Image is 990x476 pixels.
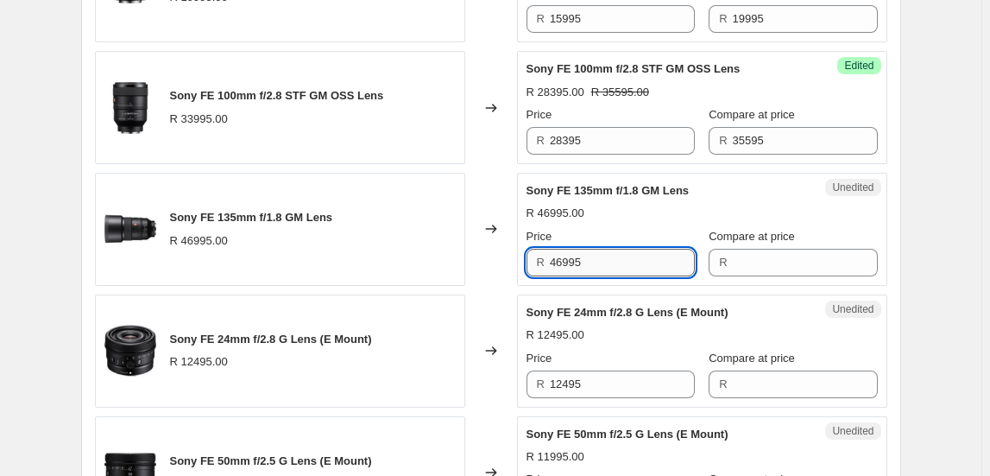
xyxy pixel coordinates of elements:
div: R 28395.00 [527,84,584,101]
span: Price [527,230,552,243]
span: Unedited [832,424,873,438]
span: Sony FE 50mm f/2.5 G Lens (E Mount) [170,454,372,467]
img: SonyFE24mm1_80x.jpg [104,325,156,377]
span: R [537,12,545,25]
span: Sony FE 100mm f/2.8 STF GM OSS Lens [170,89,384,102]
span: Price [527,352,552,365]
span: Sony FE 24mm f/2.8 G Lens (E Mount) [527,306,728,319]
strike: R 35595.00 [591,84,649,101]
span: Sony FE 135mm f/1.8 GM Lens [527,184,690,197]
span: Unedited [832,181,873,194]
img: SonyFE100mmf2.8STFGMOSSLens3_80x.jpg [104,82,156,134]
span: Sony FE 135mm f/1.8 GM Lens [170,211,333,224]
span: Compare at price [709,108,795,121]
span: R [537,134,545,147]
span: Sony FE 50mm f/2.5 G Lens (E Mount) [527,428,728,441]
span: R [719,134,727,147]
div: R 46995.00 [170,232,228,250]
div: R 12495.00 [527,327,584,344]
span: Sony FE 100mm f/2.8 STF GM OSS Lens [527,62,741,75]
span: Edited [844,59,873,73]
div: R 33995.00 [170,111,228,128]
span: Unedited [832,302,873,316]
div: R 12495.00 [170,353,228,371]
span: R [537,378,545,390]
span: R [719,256,727,269]
span: Compare at price [709,230,795,243]
div: R 11995.00 [527,448,584,466]
span: Price [527,108,552,121]
div: R 46995.00 [527,205,584,222]
img: SonyFE135mmf1.8GMLens4_80x.jpg [104,203,156,255]
span: R [719,378,727,390]
span: R [537,256,545,269]
span: Compare at price [709,352,795,365]
span: Sony FE 24mm f/2.8 G Lens (E Mount) [170,333,372,346]
span: R [719,12,727,25]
